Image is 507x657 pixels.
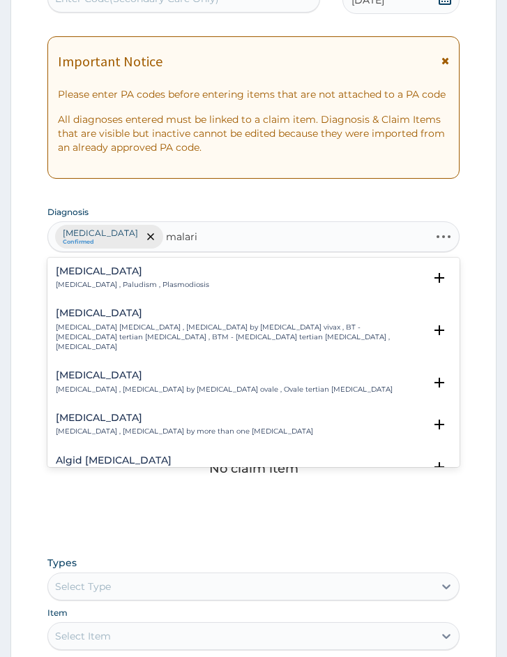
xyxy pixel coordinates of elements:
p: [MEDICAL_DATA] , [MEDICAL_DATA] by [MEDICAL_DATA] ovale , Ovale tertian [MEDICAL_DATA] [56,385,393,394]
p: Please enter PA codes before entering items that are not attached to a PA code [58,87,449,101]
label: Types [47,557,77,569]
p: [MEDICAL_DATA] , [MEDICAL_DATA] by more than one [MEDICAL_DATA] [56,427,313,436]
span: remove selection option [144,230,157,243]
h1: Important Notice [58,54,162,69]
small: Confirmed [63,239,138,246]
label: Item [47,607,68,619]
i: open select status [431,322,448,339]
p: [MEDICAL_DATA] [63,228,138,239]
p: [MEDICAL_DATA] [MEDICAL_DATA] , [MEDICAL_DATA] by [MEDICAL_DATA] vivax , BT - [MEDICAL_DATA] tert... [56,323,424,353]
label: Diagnosis [47,206,89,218]
h4: [MEDICAL_DATA] [56,266,209,276]
i: open select status [431,270,448,286]
p: [MEDICAL_DATA] , Paludism , Plasmodiosis [56,280,209,290]
i: open select status [431,374,448,391]
p: No claim item [209,462,298,475]
div: Select Type [55,580,111,593]
h4: [MEDICAL_DATA] [56,308,424,318]
h4: [MEDICAL_DATA] [56,370,393,381]
i: open select status [431,416,448,433]
h4: Algid [MEDICAL_DATA] [56,455,285,466]
p: All diagnoses entered must be linked to a claim item. Diagnosis & Claim Items that are visible bu... [58,112,449,154]
i: open select status [431,459,448,475]
h4: [MEDICAL_DATA] [56,413,313,423]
